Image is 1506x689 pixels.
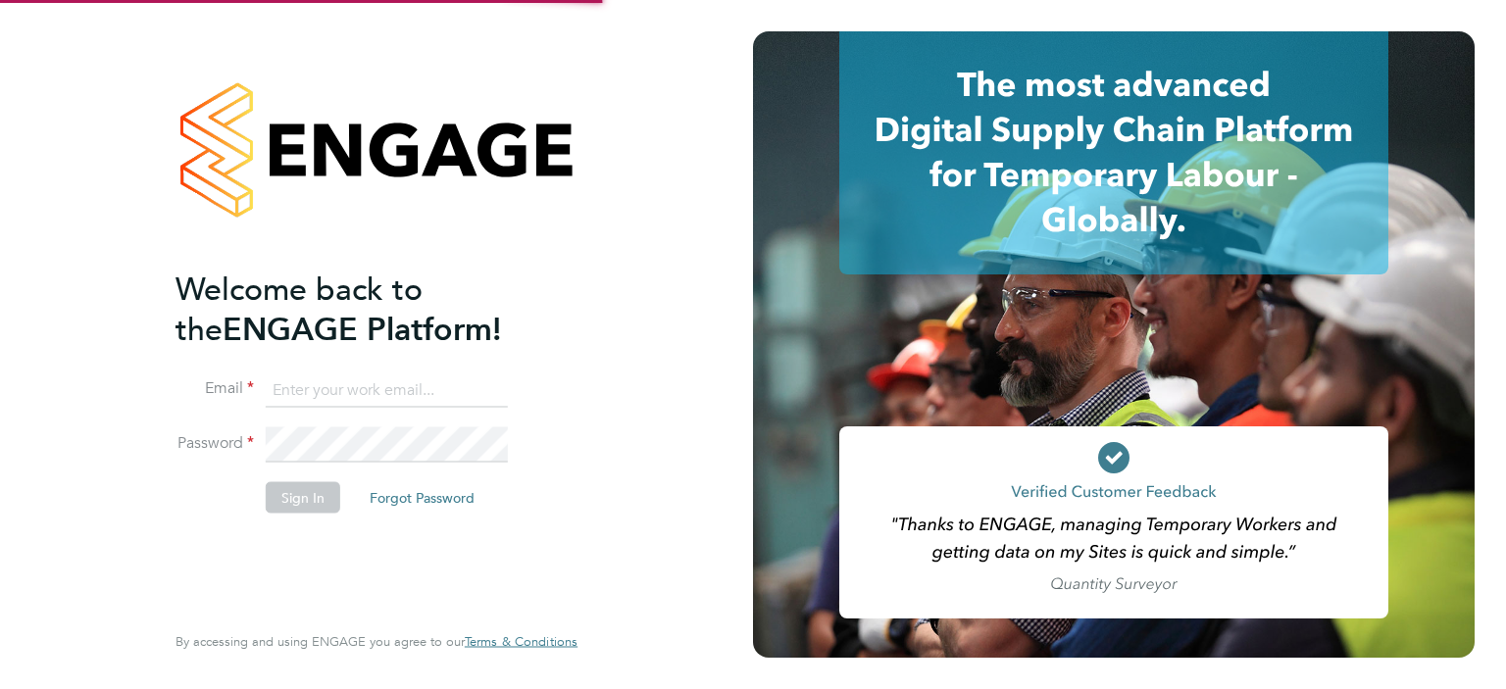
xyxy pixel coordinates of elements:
[176,378,254,399] label: Email
[465,633,577,650] span: Terms & Conditions
[465,634,577,650] a: Terms & Conditions
[176,270,423,348] span: Welcome back to the
[176,633,577,650] span: By accessing and using ENGAGE you agree to our
[176,269,558,349] h2: ENGAGE Platform!
[176,433,254,454] label: Password
[354,482,490,514] button: Forgot Password
[266,372,508,408] input: Enter your work email...
[266,482,340,514] button: Sign In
